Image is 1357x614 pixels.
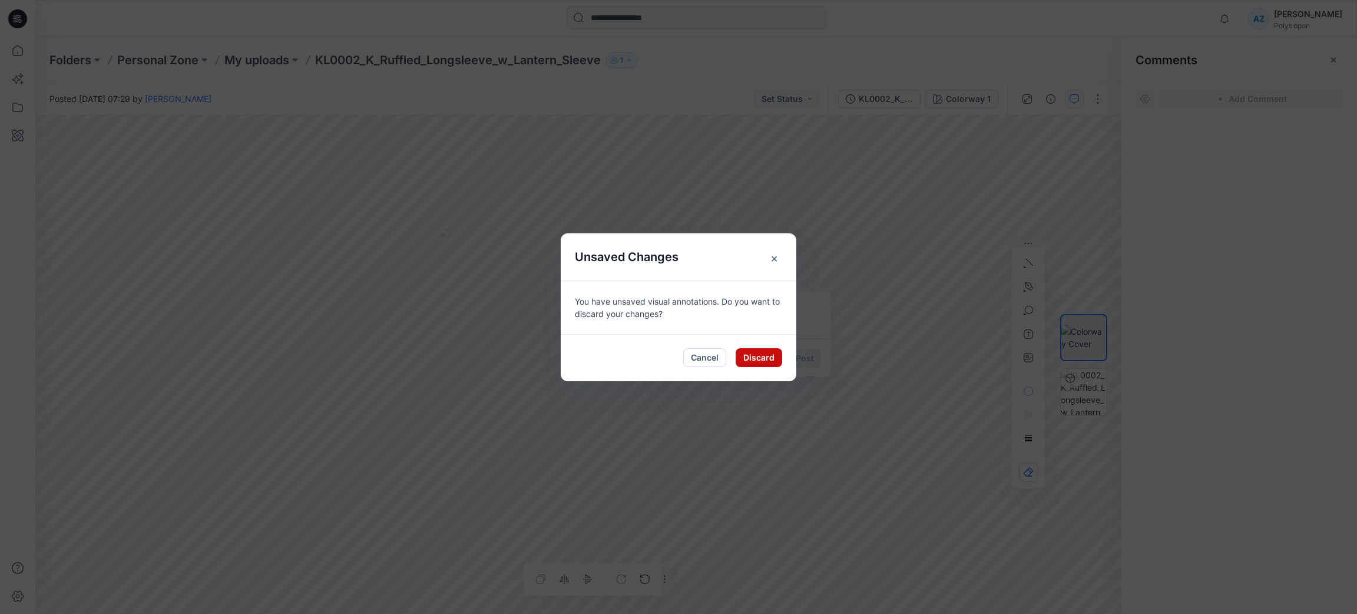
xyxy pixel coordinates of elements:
button: Cancel [683,348,726,367]
div: You have unsaved visual annotations. Do you want to discard your changes? [561,280,796,334]
span: × [763,247,785,269]
h5: Unsaved Changes [561,233,693,280]
button: Close [749,233,796,280]
button: Discard [736,348,782,367]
